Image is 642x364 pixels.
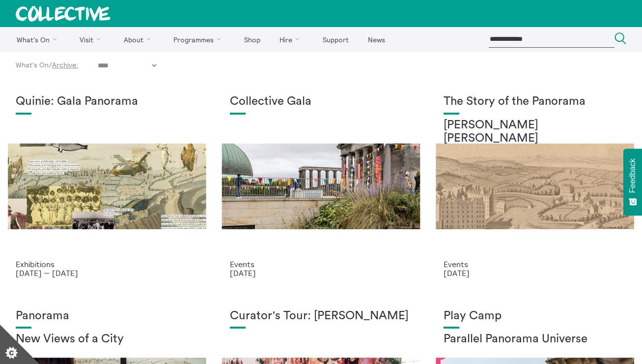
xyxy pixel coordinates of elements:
[235,27,269,52] a: Shop
[271,27,312,52] a: Hire
[444,333,626,346] h2: Parallel Panorama Universe
[230,95,413,109] h1: Collective Gala
[230,260,413,269] p: Events
[230,269,413,277] p: [DATE]
[428,79,642,294] a: 30fb330d 2a63 48bf 8e62 8c2e09d1bf7f The Story of the Panorama [PERSON_NAME] [PERSON_NAME] Events...
[16,333,198,346] h2: New Views of a City
[16,95,198,109] h1: Quinie: Gala Panorama
[444,260,626,269] p: Events
[115,27,163,52] a: About
[444,95,626,109] h1: The Story of the Panorama
[230,309,413,323] h1: Curator's Tour: [PERSON_NAME]
[16,260,198,269] p: Exhibitions
[444,309,626,323] h1: Play Camp
[623,149,642,215] button: Feedback - Show survey
[444,269,626,277] p: [DATE]
[71,27,113,52] a: Visit
[16,61,49,69] a: What's On
[214,79,428,294] a: Collective Gala 2023. Image credit Sally Jubb. Collective Gala Events [DATE]
[165,27,234,52] a: Programmes
[16,269,198,277] p: [DATE] — [DATE]
[314,27,357,52] a: Support
[628,158,637,193] span: Feedback
[52,61,78,69] a: Archive:
[359,27,393,52] a: News
[16,309,198,323] h1: Panorama
[8,27,69,52] a: What's On
[444,119,626,146] h2: [PERSON_NAME] [PERSON_NAME]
